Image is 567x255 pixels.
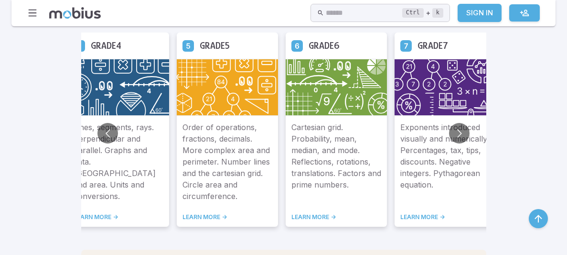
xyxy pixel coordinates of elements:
h5: Grade 4 [91,38,121,53]
h5: Grade 6 [309,38,340,53]
button: Go to next slide [449,123,470,144]
a: Grade 7 [400,40,412,51]
a: Grade 5 [182,40,194,51]
h5: Grade 7 [417,38,448,53]
a: Grade 4 [74,40,85,51]
p: Cartesian grid. Probability, mean, median, and mode. Reflections, rotations, translations. Factor... [291,122,381,202]
a: Grade 6 [291,40,303,51]
img: Grade 6 [286,59,387,116]
a: LEARN MORE -> [182,213,272,221]
p: Order of operations, fractions, decimals. More complex area and perimeter. Number lines and the c... [182,122,272,202]
p: Lines, segments, rays. Perpendicular and parallel. Graphs and data. [GEOGRAPHIC_DATA] and area. U... [74,122,163,202]
p: Exponents introduced visually and numerically. Percentages, tax, tips, discounts. Negative intege... [400,122,490,202]
a: LEARN MORE -> [291,213,381,221]
img: Grade 4 [68,59,169,116]
kbd: Ctrl [402,8,424,18]
a: LEARN MORE -> [400,213,490,221]
div: + [402,7,443,19]
img: Grade 7 [395,59,496,116]
kbd: k [432,8,443,18]
button: Go to previous slide [97,123,118,144]
h5: Grade 5 [200,38,230,53]
img: Grade 5 [177,59,278,116]
a: Sign In [458,4,502,22]
a: LEARN MORE -> [74,213,163,221]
